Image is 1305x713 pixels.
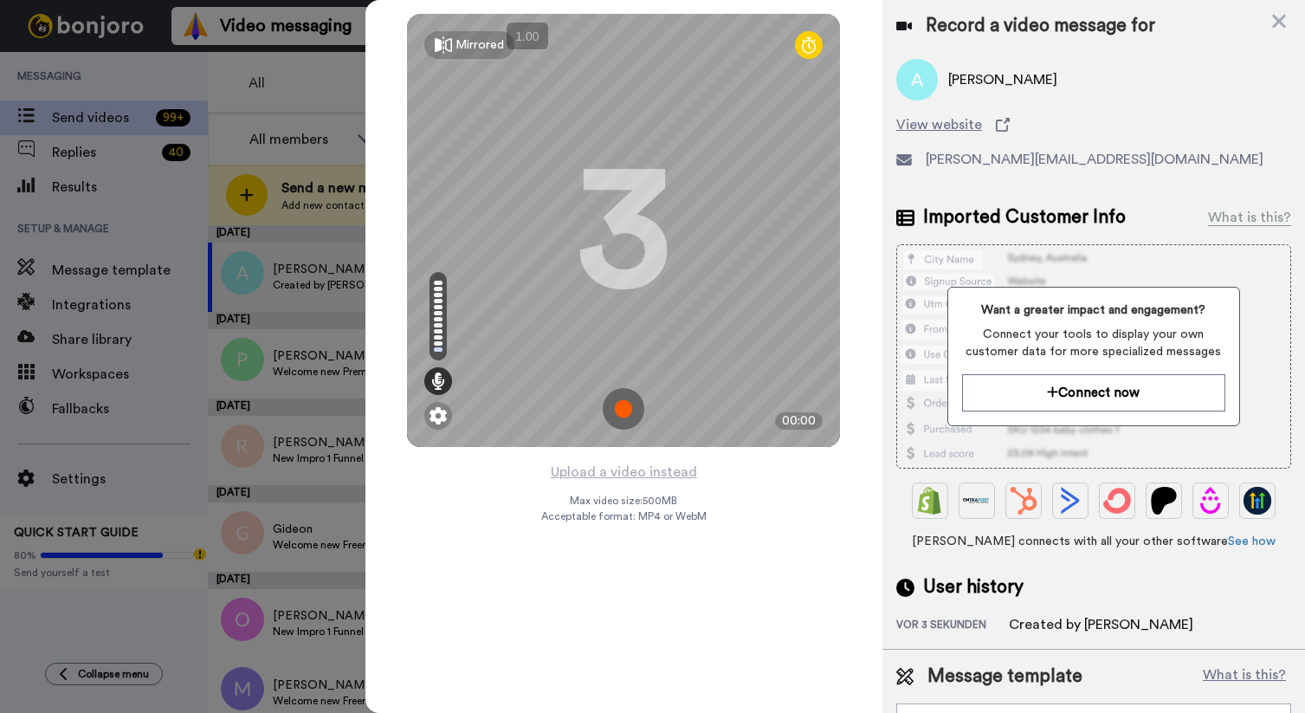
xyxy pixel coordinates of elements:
[896,533,1291,550] span: [PERSON_NAME] connects with all your other software
[926,149,1263,170] span: [PERSON_NAME][EMAIL_ADDRESS][DOMAIN_NAME]
[603,388,644,430] img: ic_record_start.svg
[1197,487,1224,515] img: Drip
[916,487,944,515] img: Shopify
[1228,535,1276,548] a: See how
[963,487,991,515] img: Ontraport
[962,374,1225,412] button: Connect now
[576,165,671,295] div: 3
[1010,487,1037,515] img: Hubspot
[962,326,1225,360] span: Connect your tools to display your own customer data for more specialized messages
[1150,487,1178,515] img: Patreon
[541,509,707,523] span: Acceptable format: MP4 or WebM
[1198,664,1291,690] button: What is this?
[896,618,1009,635] div: vor 3 Sekunden
[923,574,1024,600] span: User history
[962,301,1225,319] span: Want a greater impact and engagement?
[775,412,823,430] div: 00:00
[546,461,702,483] button: Upload a video instead
[1208,207,1291,228] div: What is this?
[927,664,1082,690] span: Message template
[1244,487,1271,515] img: GoHighLevel
[923,204,1126,230] span: Imported Customer Info
[1103,487,1131,515] img: ConvertKit
[430,407,447,425] img: ic_gear.svg
[1056,487,1084,515] img: ActiveCampaign
[896,114,982,135] span: View website
[896,114,1291,135] a: View website
[570,494,677,508] span: Max video size: 500 MB
[1009,614,1193,635] div: Created by [PERSON_NAME]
